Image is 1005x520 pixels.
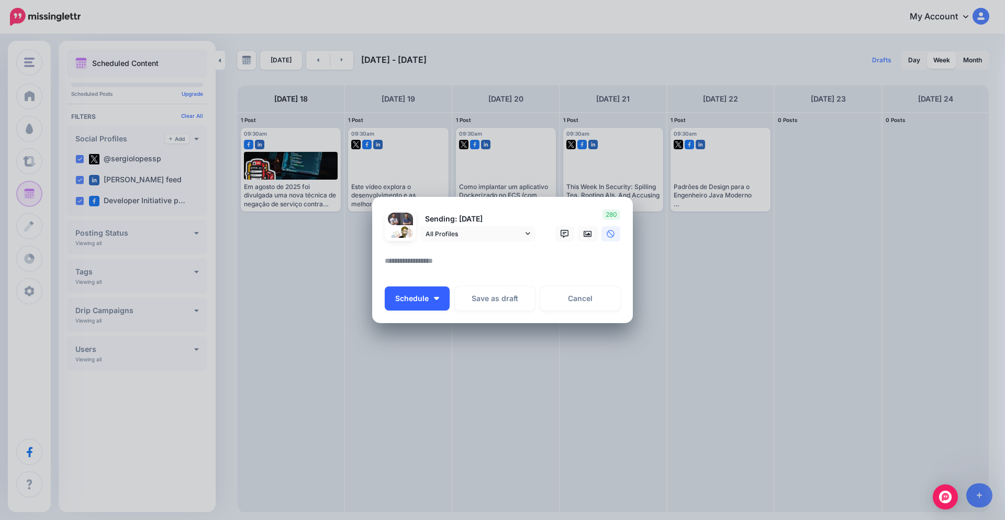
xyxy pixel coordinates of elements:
a: Cancel [540,286,620,311]
button: Schedule [385,286,450,311]
img: QppGEvPG-82148.jpg [388,225,413,250]
img: arrow-down-white.png [434,297,439,300]
img: 1745356928895-67863.png [388,213,400,225]
img: 404938064_7577128425634114_8114752557348925942_n-bsa142071.jpg [400,213,413,225]
a: All Profiles [420,226,535,241]
button: Save as draft [455,286,535,311]
span: All Profiles [426,228,523,239]
span: 280 [602,209,620,220]
p: Sending: [DATE] [420,213,535,225]
span: Schedule [395,295,429,302]
div: Open Intercom Messenger [933,484,958,510]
